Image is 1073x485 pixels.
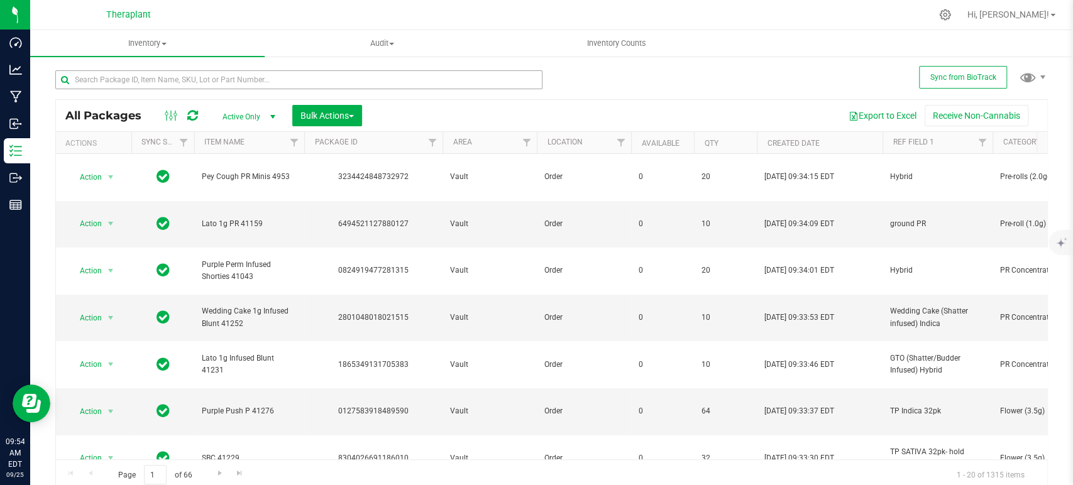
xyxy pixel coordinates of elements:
[30,30,265,57] a: Inventory
[314,138,357,146] a: Package ID
[702,312,749,324] span: 10
[6,470,25,479] p: 09/25
[544,264,624,276] span: Order
[639,452,686,464] span: 0
[639,171,686,183] span: 0
[202,305,297,329] span: Wedding Cake 1g Infused Blunt 41252
[639,405,686,417] span: 0
[302,218,444,230] div: 6494521127880127
[202,452,297,464] span: SBC 41229
[450,405,529,417] span: Vault
[6,436,25,470] p: 09:54 AM EDT
[55,70,542,89] input: Search Package ID, Item Name, SKU, Lot or Part Number...
[173,132,194,153] a: Filter
[157,168,170,185] span: In Sync
[544,452,624,464] span: Order
[204,138,245,146] a: Item Name
[639,312,686,324] span: 0
[890,171,985,183] span: Hybrid
[764,218,834,230] span: [DATE] 09:34:09 EDT
[702,452,749,464] span: 32
[930,73,996,82] span: Sync from BioTrack
[65,109,154,123] span: All Packages
[283,132,304,153] a: Filter
[544,312,624,324] span: Order
[764,312,834,324] span: [DATE] 09:33:53 EDT
[9,199,22,211] inline-svg: Reports
[450,452,529,464] span: Vault
[9,36,22,49] inline-svg: Dashboard
[211,465,229,482] a: Go to the next page
[764,405,834,417] span: [DATE] 09:33:37 EDT
[65,139,126,148] div: Actions
[702,218,749,230] span: 10
[302,171,444,183] div: 3234424848732972
[890,405,985,417] span: TP Indica 32pk
[202,405,297,417] span: Purple Push P 41276
[202,218,297,230] span: Lato 1g PR 41159
[69,262,102,280] span: Action
[30,38,265,49] span: Inventory
[202,171,297,183] span: Pey Cough PR Minis 4953
[890,352,985,376] span: GTO (Shatter/Budder Infused) Hybrid
[9,117,22,130] inline-svg: Inbound
[103,215,119,232] span: select
[9,63,22,76] inline-svg: Analytics
[9,172,22,184] inline-svg: Outbound
[302,452,444,464] div: 8304026691186010
[544,359,624,371] span: Order
[302,264,444,276] div: 0824919477281315
[157,356,170,373] span: In Sync
[639,218,686,230] span: 0
[69,168,102,186] span: Action
[69,403,102,420] span: Action
[641,139,679,148] a: Available
[302,405,444,417] div: 0127583918489590
[967,9,1049,19] span: Hi, [PERSON_NAME]!
[300,111,354,121] span: Bulk Actions
[157,215,170,232] span: In Sync
[265,38,498,49] span: Audit
[157,308,170,326] span: In Sync
[69,309,102,327] span: Action
[639,359,686,371] span: 0
[292,105,362,126] button: Bulk Actions
[231,465,249,482] a: Go to the last page
[890,446,985,470] span: TP SATIVA 32pk- hold duplicate as of [DATE]
[639,264,686,276] span: 0
[202,352,297,376] span: Lato 1g Infused Blunt 41231
[516,132,537,153] a: Filter
[764,264,834,276] span: [DATE] 09:34:01 EDT
[500,30,734,57] a: Inventory Counts
[103,168,119,186] span: select
[69,356,102,373] span: Action
[947,465,1035,484] span: 1 - 20 of 1315 items
[450,218,529,230] span: Vault
[893,138,933,146] a: Ref Field 1
[202,259,297,283] span: Purple Perm Infused Shorties 41043
[547,138,582,146] a: Location
[157,449,170,467] span: In Sync
[702,359,749,371] span: 10
[9,90,22,103] inline-svg: Manufacturing
[919,66,1007,89] button: Sync from BioTrack
[764,359,834,371] span: [DATE] 09:33:46 EDT
[702,264,749,276] span: 20
[450,171,529,183] span: Vault
[450,264,529,276] span: Vault
[544,405,624,417] span: Order
[107,465,202,484] span: Page of 66
[937,9,953,21] div: Manage settings
[840,105,925,126] button: Export to Excel
[69,215,102,232] span: Action
[144,465,167,484] input: 1
[925,105,1028,126] button: Receive Non-Cannabis
[103,309,119,327] span: select
[141,138,190,146] a: Sync Status
[890,264,985,276] span: Hybrid
[702,171,749,183] span: 20
[453,138,471,146] a: Area
[422,132,443,153] a: Filter
[157,261,170,279] span: In Sync
[450,359,529,371] span: Vault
